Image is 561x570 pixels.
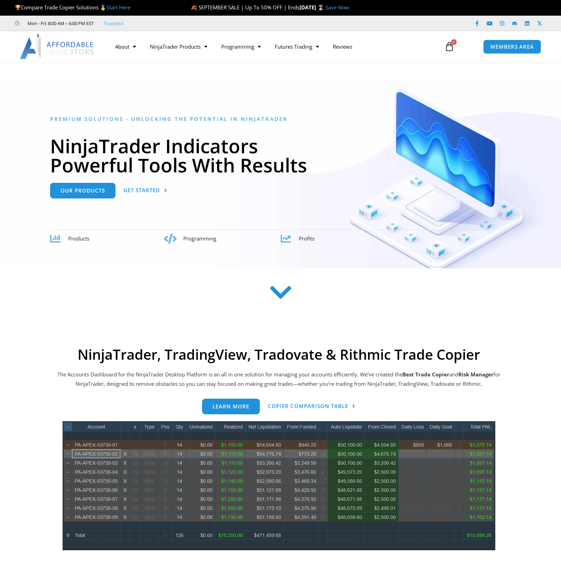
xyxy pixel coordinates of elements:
[143,39,214,55] a: NinjaTrader Products
[56,370,502,389] p: The Accounts Dashboard for the NinjaTrader Desktop Platform is an all in one solution for managin...
[326,39,359,55] a: Reviews
[191,4,299,11] span: 🍂 SEPTEMBER SALE | Up To 50% OFF | Ends
[26,19,94,27] span: Mon - Fri: 8:00 AM – 6:00 PM EST
[123,188,160,193] span: Get Started
[434,36,465,57] a: 0
[268,404,348,409] span: Copier Comparison Table
[50,183,115,198] a: Our Products
[299,235,314,242] span: Profits
[268,399,355,414] a: Copier Comparison Table
[213,404,249,409] span: Learn more
[103,19,123,27] a: Trustpilot
[63,421,495,550] img: wideview8 28 2 | Affordable Indicators – NinjaTrader
[123,183,167,198] a: Get Started
[299,4,326,11] strong: [DATE] ⌛
[214,39,268,55] a: Programming
[268,39,326,55] a: Futures Trading
[106,4,130,11] a: Start Here
[490,44,534,49] span: MEMBERS AREA
[402,371,449,378] b: Best Trade Copier
[56,346,502,363] h2: NinjaTrader, TradingView, Tradovate & Rithmic Trade Copier
[326,4,349,11] a: Save Now
[483,40,541,54] a: MEMBERS AREA
[202,399,260,414] a: Learn more
[108,39,143,55] a: About
[68,235,89,242] span: Products
[61,188,105,193] span: Our Products
[451,39,457,45] span: 0
[15,4,130,11] span: Compare Trade Copier Solutions 🥇
[108,39,436,55] nav: Menu
[458,371,494,378] strong: Risk Manager
[20,34,95,59] img: LogoAI | Affordable Indicators – NinjaTrader
[50,116,511,122] h6: Premium Solutions - Unlocking the Potential in NinjaTrader
[15,5,21,10] img: 🏆
[183,235,216,242] span: Programming
[50,136,511,174] h1: NinjaTrader Indicators Powerful Tools With Results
